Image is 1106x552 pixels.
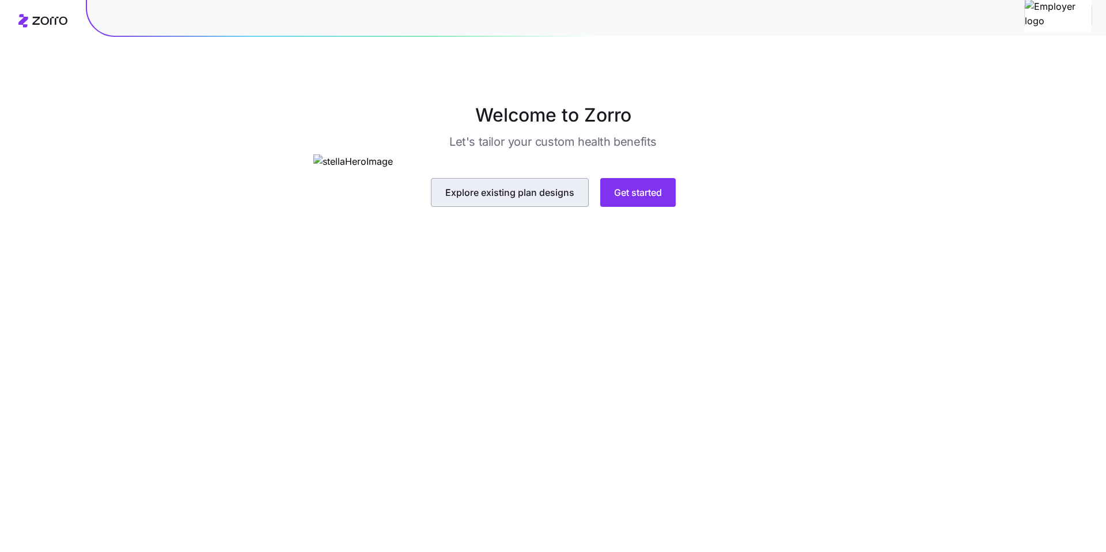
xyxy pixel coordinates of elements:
[431,178,589,207] button: Explore existing plan designs
[449,134,657,150] h3: Let's tailor your custom health benefits
[445,186,574,199] span: Explore existing plan designs
[614,186,662,199] span: Get started
[313,154,793,169] img: stellaHeroImage
[600,178,676,207] button: Get started
[267,101,839,129] h1: Welcome to Zorro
